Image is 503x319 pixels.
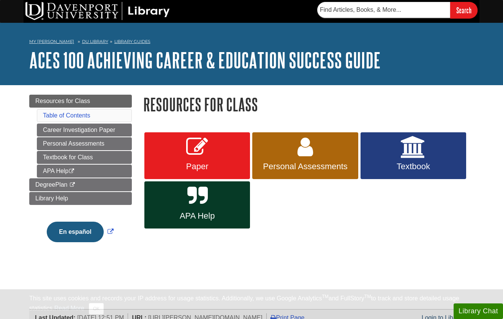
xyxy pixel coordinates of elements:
span: Paper [150,162,244,171]
i: This link opens in a new window [68,169,75,174]
input: Search [450,2,478,18]
sup: TM [364,294,371,299]
a: APA Help [37,165,132,178]
input: Find Articles, Books, & More... [317,2,450,18]
a: Paper [144,132,250,179]
a: Textbook [361,132,466,179]
span: Textbook [366,162,460,171]
button: En español [47,222,103,242]
a: Career Investigation Paper [37,124,132,136]
span: DegreePlan [35,181,68,188]
a: Library Help [29,192,132,205]
a: My [PERSON_NAME] [29,38,74,45]
h1: Resources for Class [143,95,474,114]
a: Read More [54,305,84,311]
a: Textbook for Class [37,151,132,164]
a: APA Help [144,181,250,229]
sup: TM [322,294,328,299]
button: Close [89,303,104,314]
a: DegreePlan [29,178,132,191]
a: DU Library [82,39,108,44]
a: Link opens in new window [45,229,115,235]
nav: breadcrumb [29,37,474,49]
img: DU Library [25,2,170,20]
a: Personal Assessments [37,137,132,150]
a: Resources for Class [29,95,132,108]
button: Library Chat [454,303,503,319]
form: Searches DU Library's articles, books, and more [317,2,478,18]
div: This site uses cookies and records your IP address for usage statistics. Additionally, we use Goo... [29,294,474,314]
a: Personal Assessments [252,132,358,179]
a: Library Guides [114,39,150,44]
div: Guide Page Menu [29,95,132,255]
span: APA Help [150,211,244,221]
span: Resources for Class [35,98,90,104]
span: Library Help [35,195,68,202]
a: Table of Contents [43,112,90,119]
a: ACES 100 Achieving Career & Education Success Guide [29,48,381,72]
span: Personal Assessments [258,162,352,171]
i: This link opens in a new window [69,183,76,187]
